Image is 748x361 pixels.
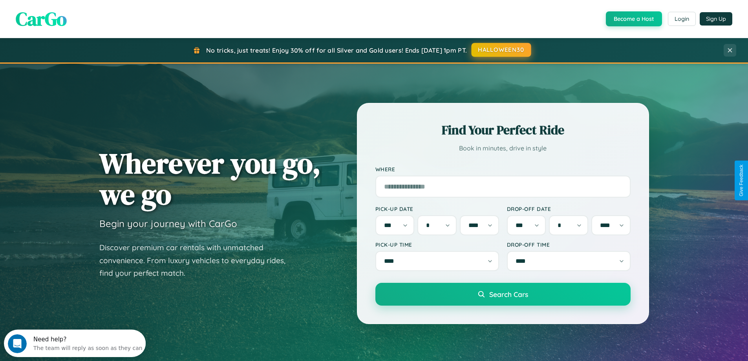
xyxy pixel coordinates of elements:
[507,205,631,212] label: Drop-off Date
[375,205,499,212] label: Pick-up Date
[375,143,631,154] p: Book in minutes, drive in style
[375,121,631,139] h2: Find Your Perfect Ride
[375,166,631,172] label: Where
[668,12,696,26] button: Login
[375,283,631,306] button: Search Cars
[29,7,139,13] div: Need help?
[99,148,321,210] h1: Wherever you go, we go
[3,3,146,25] div: Open Intercom Messenger
[700,12,732,26] button: Sign Up
[489,290,528,299] span: Search Cars
[507,241,631,248] label: Drop-off Time
[375,241,499,248] label: Pick-up Time
[206,46,467,54] span: No tricks, just treats! Enjoy 30% off for all Silver and Gold users! Ends [DATE] 1pm PT.
[472,43,531,57] button: HALLOWEEN30
[8,334,27,353] iframe: Intercom live chat
[99,241,296,280] p: Discover premium car rentals with unmatched convenience. From luxury vehicles to everyday rides, ...
[606,11,662,26] button: Become a Host
[4,330,146,357] iframe: Intercom live chat discovery launcher
[16,6,67,32] span: CarGo
[739,165,744,196] div: Give Feedback
[99,218,237,229] h3: Begin your journey with CarGo
[29,13,139,21] div: The team will reply as soon as they can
